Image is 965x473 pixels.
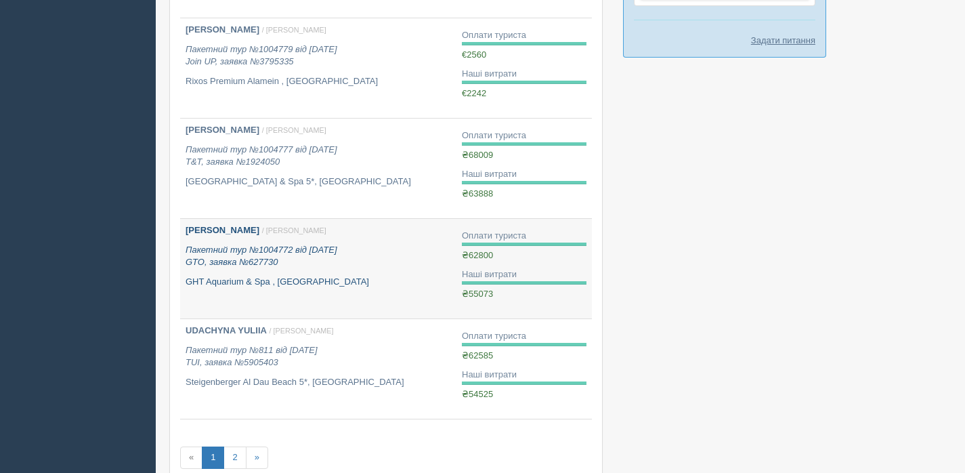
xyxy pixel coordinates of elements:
span: ₴68009 [462,150,493,160]
i: Пакетний тур №1004772 від [DATE] GTO, заявка №627730 [186,245,337,268]
a: UDACHYNA YULIIA / [PERSON_NAME] Пакетний тур №811 від [DATE]TUI, заявка №5905403 Steigenberger Al... [180,319,456,419]
b: [PERSON_NAME] [186,24,259,35]
a: Задати питання [751,34,815,47]
span: « [180,447,202,469]
a: 2 [223,447,246,469]
div: Оплати туриста [462,330,586,343]
a: [PERSON_NAME] / [PERSON_NAME] Пакетний тур №1004777 від [DATE]T&T, заявка №1924050 [GEOGRAPHIC_DA... [180,119,456,218]
span: ₴62585 [462,350,493,361]
span: €2242 [462,88,486,98]
span: ₴62800 [462,250,493,260]
span: ₴54525 [462,389,493,399]
span: / [PERSON_NAME] [262,226,326,234]
span: ₴63888 [462,188,493,199]
i: Пакетний тур №811 від [DATE] TUI, заявка №5905403 [186,345,318,368]
a: [PERSON_NAME] / [PERSON_NAME] Пакетний тур №1004779 від [DATE]Join UP, заявка №3795335 Rixos Prem... [180,18,456,118]
div: Оплати туриста [462,29,586,42]
div: Наші витрати [462,68,586,81]
i: Пакетний тур №1004777 від [DATE] T&T, заявка №1924050 [186,144,337,167]
a: [PERSON_NAME] / [PERSON_NAME] Пакетний тур №1004772 від [DATE]GTO, заявка №627730 GHT Aquarium & ... [180,219,456,318]
p: Steigenberger Al Dau Beach 5*, [GEOGRAPHIC_DATA] [186,376,451,389]
span: ₴55073 [462,289,493,299]
div: Наші витрати [462,369,586,382]
span: / [PERSON_NAME] [262,26,326,34]
a: 1 [202,447,224,469]
p: [GEOGRAPHIC_DATA] & Spa 5*, [GEOGRAPHIC_DATA] [186,176,451,188]
span: / [PERSON_NAME] [270,327,334,335]
p: Rixos Premium Alamein , [GEOGRAPHIC_DATA] [186,75,451,88]
span: €2560 [462,49,486,60]
b: UDACHYNA YULIIA [186,325,267,335]
a: » [246,447,268,469]
b: [PERSON_NAME] [186,225,259,235]
div: Оплати туриста [462,230,586,243]
p: GHT Aquarium & Spa , [GEOGRAPHIC_DATA] [186,276,451,289]
span: / [PERSON_NAME] [262,126,326,134]
div: Наші витрати [462,168,586,181]
i: Пакетний тур №1004779 від [DATE] Join UP, заявка №3795335 [186,44,337,67]
b: [PERSON_NAME] [186,125,259,135]
div: Оплати туриста [462,129,586,142]
div: Наші витрати [462,268,586,281]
